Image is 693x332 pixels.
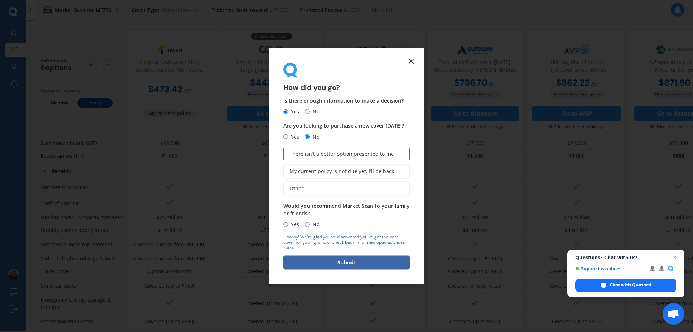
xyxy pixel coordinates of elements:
[283,202,410,216] span: Would you recommend Market Scan to your family or friends?
[283,222,288,227] input: Yes
[283,122,404,129] span: Are you looking to purchase a new cover [DATE]?
[283,109,288,114] input: Yes
[288,132,299,141] span: Yes
[289,151,394,157] span: There isn’t a better option presented to me
[575,279,676,292] span: Chat with Quashed
[288,220,299,229] span: Yes
[283,234,410,250] div: Hooray! We're glad you've discovered you've got the best cover for you right now. Check back in f...
[305,109,310,114] input: No
[283,134,288,139] input: Yes
[305,222,310,227] input: No
[310,132,319,141] span: No
[575,266,645,271] span: Support is online
[283,97,404,104] span: Is there enough information to make a decision?
[310,107,319,116] span: No
[283,62,410,91] div: How did you go?
[305,134,310,139] input: No
[288,107,299,116] span: Yes
[663,303,684,325] a: Open chat
[310,220,319,229] span: No
[610,282,651,288] span: Chat with Quashed
[575,255,676,260] span: Questions? Chat with us!
[289,168,394,174] span: My current policy is not due yet, I’ll be back
[283,256,410,270] button: Submit
[289,186,304,192] span: Other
